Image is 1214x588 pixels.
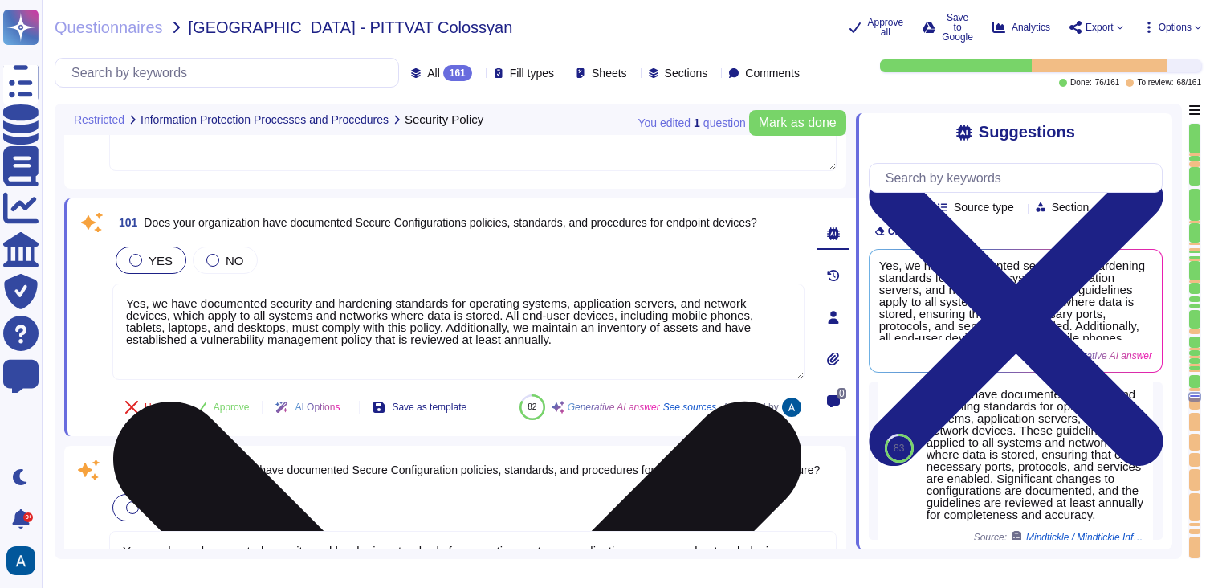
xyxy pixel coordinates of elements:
span: Export [1086,22,1114,32]
span: NO [226,254,244,267]
div: 161 [443,65,472,81]
span: 83 [894,443,904,453]
span: Sheets [592,67,627,79]
span: Security Policy [405,113,483,125]
span: Mindtickle / Mindtickle InfoSec Vendor Due Diligence Questionnaire (1) [1026,533,1147,542]
span: Sections [665,67,708,79]
span: All [427,67,440,79]
div: Yes, we have documented security and hardening standards for operating systems, application serve... [927,388,1147,521]
button: Save to Google [923,13,973,42]
textarea: Yes, we have documented security and hardening standards for operating systems, application serve... [112,284,805,380]
span: Information Protection Processes and Procedures [141,114,389,125]
span: 76 / 161 [1095,79,1120,87]
span: Options [1159,22,1192,32]
span: Source: [974,531,1147,544]
span: To review: [1137,79,1173,87]
span: YES [149,254,173,267]
span: 82 [528,402,536,411]
span: Save to Google [942,13,973,42]
span: Does your organization have documented Secure Configurations policies, standards, and procedures ... [144,216,756,229]
span: Analytics [1012,22,1050,32]
b: 1 [694,117,700,129]
img: user [782,398,801,417]
span: Approve all [868,18,904,37]
span: You edited question [638,117,745,129]
span: Restricted [74,114,124,125]
span: 102 [109,464,134,476]
div: 9+ [23,512,33,522]
button: user [3,543,47,578]
button: Analytics [992,21,1050,34]
span: Done: [1070,79,1092,87]
button: Mark as done [749,110,846,136]
span: 0 [837,388,846,399]
img: user [6,546,35,575]
button: Approve all [849,18,904,37]
span: Questionnaires [55,19,163,35]
span: 101 [112,217,137,228]
span: Mark as done [759,116,837,129]
span: 68 / 161 [1176,79,1201,87]
input: Search by keywords [878,164,1162,192]
input: Search by keywords [63,59,398,87]
span: Fill types [510,67,554,79]
span: [GEOGRAPHIC_DATA] - PITTVAT Colossyan [189,19,513,35]
span: Comments [745,67,800,79]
